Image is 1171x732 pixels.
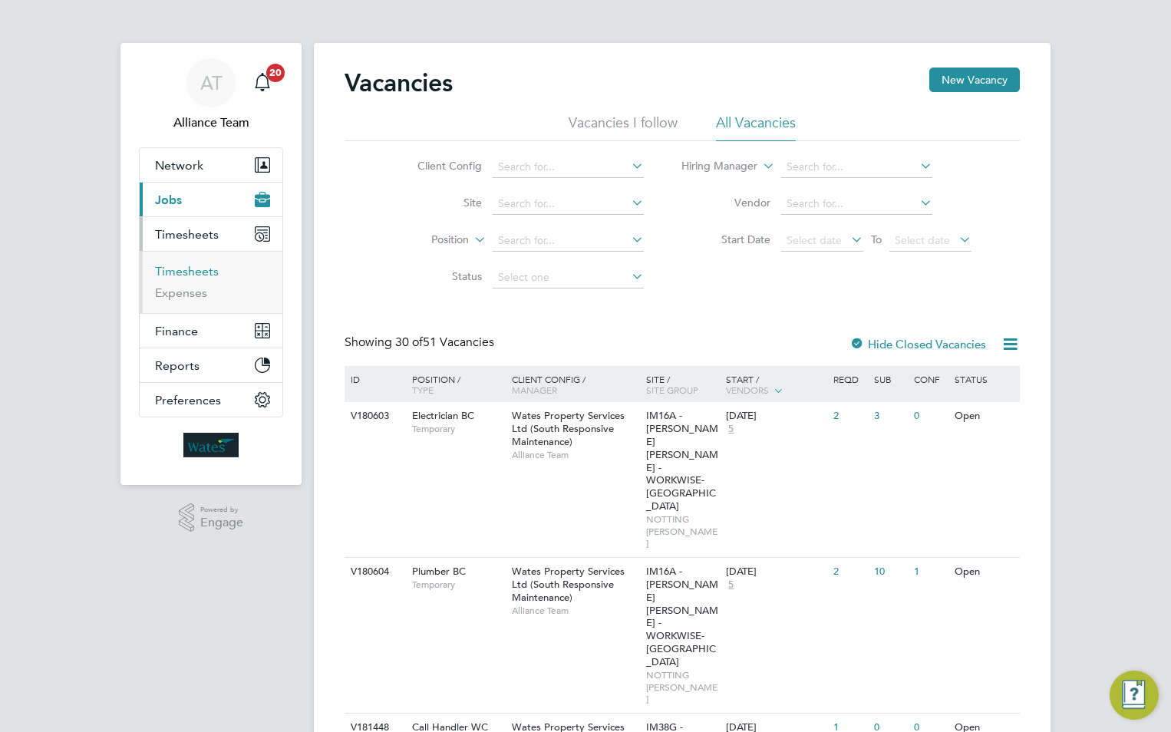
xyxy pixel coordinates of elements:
span: NOTTING [PERSON_NAME] [646,513,719,549]
span: Timesheets [155,227,219,242]
div: Timesheets [140,251,282,313]
span: Network [155,158,203,173]
span: Reports [155,358,200,373]
div: ID [347,366,401,392]
span: 5 [726,579,736,592]
button: Preferences [140,383,282,417]
img: wates-logo-retina.png [183,433,239,457]
div: 3 [870,402,910,430]
button: Engage Resource Center [1110,671,1159,720]
li: Vacancies I follow [569,114,678,141]
span: 20 [266,64,285,82]
div: Conf [910,366,950,392]
button: New Vacancy [929,68,1020,92]
label: Site [394,196,482,209]
span: Alliance Team [139,114,283,132]
span: Engage [200,516,243,529]
span: NOTTING [PERSON_NAME] [646,669,719,705]
input: Search for... [781,157,932,178]
span: Select date [895,233,950,247]
button: Finance [140,314,282,348]
span: Plumber BC [412,565,466,578]
input: Search for... [781,193,932,215]
span: Jobs [155,193,182,207]
div: Client Config / [508,366,642,403]
label: Start Date [682,232,770,246]
div: Status [951,366,1018,392]
label: Client Config [394,159,482,173]
span: 30 of [395,335,423,350]
div: 2 [830,558,869,586]
button: Reports [140,348,282,382]
span: AT [200,73,223,93]
button: Timesheets [140,217,282,251]
div: Sub [870,366,910,392]
label: Position [381,232,469,248]
button: Network [140,148,282,182]
label: Vendor [682,196,770,209]
nav: Main navigation [120,43,302,485]
div: V180603 [347,402,401,430]
button: Jobs [140,183,282,216]
label: Hiring Manager [669,159,757,174]
span: Type [412,384,434,396]
div: Start / [722,366,830,404]
span: 5 [726,423,736,436]
div: V180604 [347,558,401,586]
span: Finance [155,324,198,338]
a: Powered byEngage [179,503,244,533]
span: Site Group [646,384,698,396]
span: Wates Property Services Ltd (South Responsive Maintenance) [512,409,625,448]
span: Vendors [726,384,769,396]
a: Expenses [155,285,207,300]
div: 0 [910,402,950,430]
label: Status [394,269,482,283]
span: IM16A - [PERSON_NAME] [PERSON_NAME] - WORKWISE- [GEOGRAPHIC_DATA] [646,565,718,668]
div: 2 [830,402,869,430]
div: [DATE] [726,565,826,579]
span: Electrician BC [412,409,474,422]
a: 20 [247,58,278,107]
span: Wates Property Services Ltd (South Responsive Maintenance) [512,565,625,604]
div: Site / [642,366,723,403]
span: Alliance Team [512,605,638,617]
input: Search for... [493,230,644,252]
div: 1 [910,558,950,586]
div: [DATE] [726,410,826,423]
span: IM16A - [PERSON_NAME] [PERSON_NAME] - WORKWISE- [GEOGRAPHIC_DATA] [646,409,718,513]
span: Temporary [412,423,504,435]
div: Position / [401,366,508,403]
input: Search for... [493,193,644,215]
div: Reqd [830,366,869,392]
span: Alliance Team [512,449,638,461]
span: To [866,229,886,249]
a: ATAlliance Team [139,58,283,132]
h2: Vacancies [345,68,453,98]
div: Open [951,558,1018,586]
label: Hide Closed Vacancies [849,337,986,351]
span: Select date [787,233,842,247]
div: Showing [345,335,497,351]
input: Search for... [493,157,644,178]
span: Preferences [155,393,221,407]
span: 51 Vacancies [395,335,494,350]
span: Temporary [412,579,504,591]
li: All Vacancies [716,114,796,141]
div: 10 [870,558,910,586]
a: Go to home page [139,433,283,457]
span: Manager [512,384,557,396]
a: Timesheets [155,264,219,279]
span: Powered by [200,503,243,516]
div: Open [951,402,1018,430]
input: Select one [493,267,644,289]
